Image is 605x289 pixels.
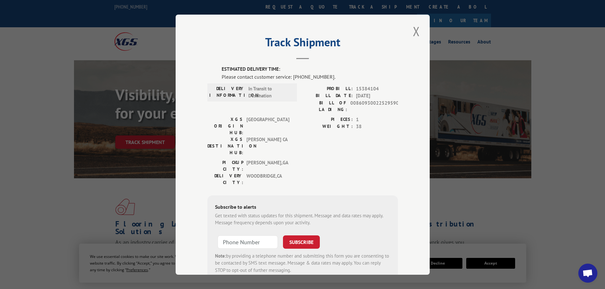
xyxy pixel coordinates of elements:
[207,116,243,136] label: XGS ORIGIN HUB:
[303,99,347,113] label: BILL OF LADING:
[248,85,291,99] span: In Transit to Destination
[222,73,398,80] div: Please contact customer service: [PHONE_NUMBER].
[303,116,353,123] label: PIECES:
[215,203,390,212] div: Subscribe to alerts
[218,235,278,248] input: Phone Number
[283,235,320,248] button: SUBSCRIBE
[356,92,398,100] span: [DATE]
[246,136,289,156] span: [PERSON_NAME] CA
[207,38,398,50] h2: Track Shipment
[246,172,289,186] span: WOODBRIDGE , CA
[350,99,398,113] span: 00860930022529590
[411,23,422,40] button: Close modal
[207,136,243,156] label: XGS DESTINATION HUB:
[356,123,398,130] span: 38
[246,116,289,136] span: [GEOGRAPHIC_DATA]
[209,85,245,99] label: DELIVERY INFORMATION:
[303,92,353,100] label: BILL DATE:
[222,66,398,73] label: ESTIMATED DELIVERY TIME:
[578,264,597,283] a: Open chat
[246,159,289,172] span: [PERSON_NAME] , GA
[215,253,226,259] strong: Note:
[215,252,390,274] div: by providing a telephone number and submitting this form you are consenting to be contacted by SM...
[207,159,243,172] label: PICKUP CITY:
[356,116,398,123] span: 1
[303,123,353,130] label: WEIGHT:
[215,212,390,226] div: Get texted with status updates for this shipment. Message and data rates may apply. Message frequ...
[207,172,243,186] label: DELIVERY CITY:
[356,85,398,92] span: 15384104
[303,85,353,92] label: PROBILL:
